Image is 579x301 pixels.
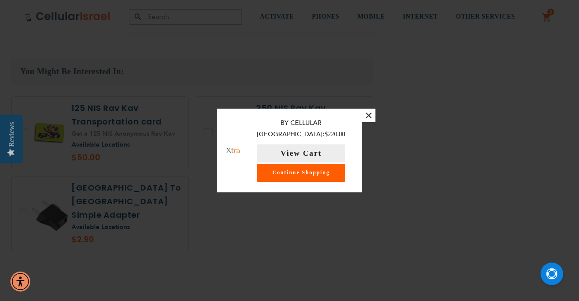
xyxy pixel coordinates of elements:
div: Accessibility Menu [10,272,30,291]
a: Continue Shopping [257,164,345,182]
button: View Cart [257,144,345,162]
span: $220.00 [324,131,345,138]
div: Reviews [8,122,16,147]
p: By Cellular [GEOGRAPHIC_DATA]: [249,118,353,140]
button: × [362,109,375,122]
